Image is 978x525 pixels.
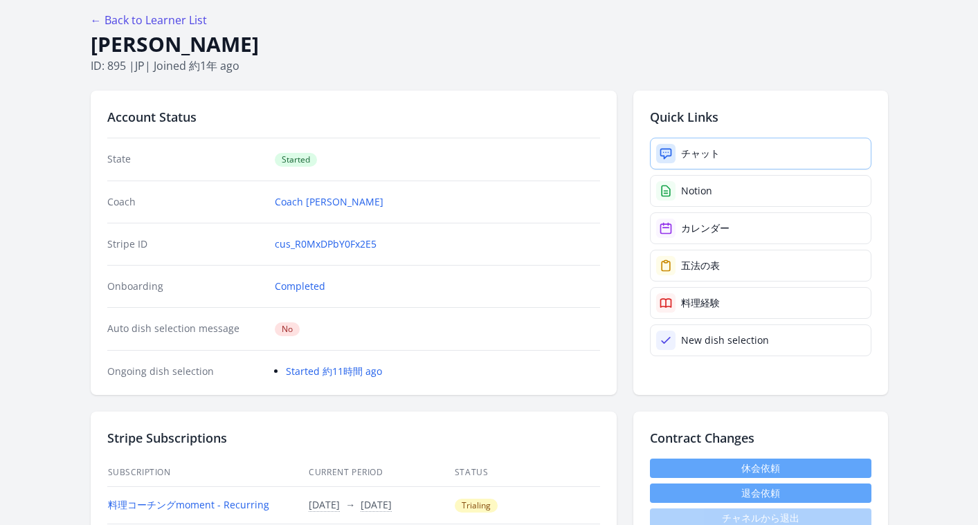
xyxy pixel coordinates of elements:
a: Completed [275,279,325,293]
span: Started [275,153,317,167]
dt: Onboarding [107,279,264,293]
div: 料理経験 [681,296,720,310]
a: カレンダー [650,212,871,244]
span: jp [135,58,145,73]
a: Coach [PERSON_NAME] [275,195,383,209]
div: Notion [681,184,712,198]
h2: Quick Links [650,107,871,127]
div: チャット [681,147,720,160]
p: ID: 895 | | Joined 約1年 ago [91,57,888,74]
dt: Ongoing dish selection [107,365,264,378]
th: Status [454,459,600,487]
button: 退会依頼 [650,483,871,503]
h2: Account Status [107,107,600,127]
h2: Contract Changes [650,428,871,448]
dt: Auto dish selection message [107,322,264,336]
span: No [275,322,300,336]
a: cus_R0MxDPbY0Fx2E5 [275,237,377,251]
th: Current Period [308,459,454,487]
button: [DATE] [361,498,392,512]
dt: Stripe ID [107,237,264,251]
a: ← Back to Learner List [91,12,207,28]
span: → [345,498,355,511]
dt: State [107,152,264,167]
a: Notion [650,175,871,207]
h2: Stripe Subscriptions [107,428,600,448]
a: チャット [650,138,871,169]
a: 休会依頼 [650,459,871,478]
div: カレンダー [681,221,730,235]
div: New dish selection [681,333,769,347]
a: Started 約11時間 ago [286,365,382,378]
h1: [PERSON_NAME] [91,31,888,57]
a: New dish selection [650,324,871,356]
th: Subscription [107,459,309,487]
a: 五法の表 [650,250,871,282]
span: Trialing [455,499,498,513]
div: 五法の表 [681,259,720,273]
a: 料理コーチングmoment - Recurring [108,498,269,511]
button: [DATE] [309,498,340,512]
a: 料理経験 [650,287,871,319]
dt: Coach [107,195,264,209]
